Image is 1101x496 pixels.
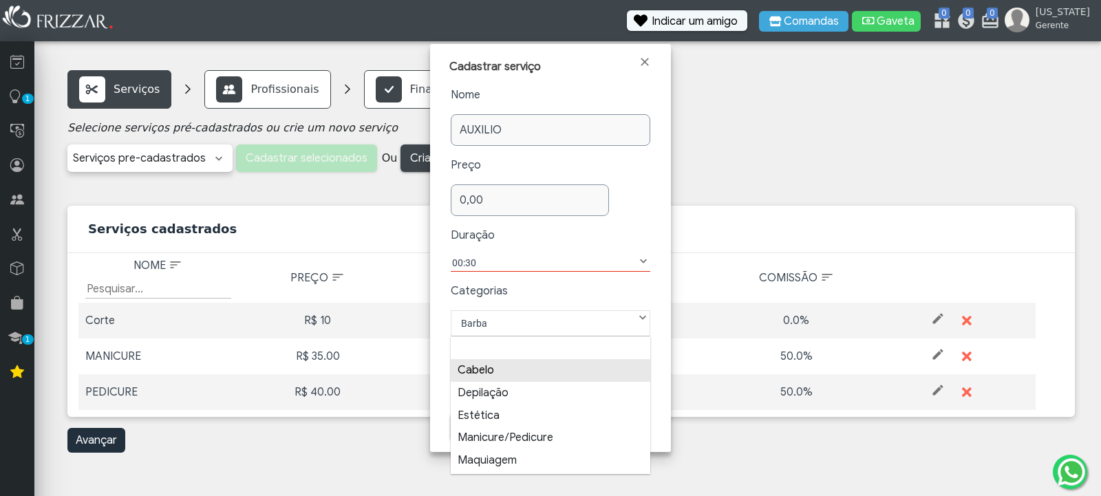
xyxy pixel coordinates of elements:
[959,378,979,406] button: ui-button
[67,121,398,134] i: Selecione serviços pré-cadastrados ou crie um novo serviço
[852,11,921,32] button: Gaveta
[451,283,650,299] label: Categorias
[405,384,550,400] div: Manicure/Pedicure
[784,16,839,27] span: Comandas
[451,255,635,271] label: 00:30
[405,312,550,329] div: Cabelo
[1005,8,1094,32] a: [US_STATE] Gerente
[85,312,231,329] div: Corte
[88,222,237,237] h5: Serviços cadastrados
[364,70,467,109] a: Finalizar
[968,310,970,331] span: ui-button
[451,382,650,405] li: Depilação
[85,348,231,365] div: MANICURE
[759,271,817,285] span: Comissão
[723,348,869,365] div: 50.0%
[987,8,998,19] span: 0
[723,384,869,400] div: 50.0%
[67,428,125,453] a: Avançar
[451,157,650,173] label: Preço
[133,259,166,272] span: Nome
[85,384,231,400] div: PEDICURE
[981,11,994,35] a: 0
[250,81,319,98] p: Profissionais
[956,11,970,35] a: 0
[451,449,650,472] li: Maquiagem
[449,58,541,75] span: Cadastrar serviço
[238,253,398,303] th: Preço: activate to sort column ascending
[405,348,550,365] div: Manicure/Pedicure
[451,359,650,382] li: Cabelo
[398,253,557,303] th: Categoria: activate to sort column ascending
[959,343,979,370] button: ui-button
[410,148,502,169] span: Criar novo serviço
[627,10,747,31] button: Indicar um amigo
[204,70,330,109] a: Profissionais
[114,81,160,98] p: Serviços
[451,227,650,244] label: Duração
[652,16,738,27] span: Indicar um amigo
[73,150,206,166] li: Serviços pre-cadastrados
[959,307,979,334] button: ui-button
[245,312,391,329] div: R$ 10
[968,346,970,367] span: ui-button
[400,144,512,172] button: Criar novo serviço
[245,348,391,365] div: R$ 35.00
[245,384,391,400] div: R$ 40.00
[410,81,456,98] p: Finalizar
[460,315,641,332] label: Barba
[716,253,876,303] th: Comissão: activate to sort column ascending
[451,472,650,495] li: Massagem
[78,253,238,303] th: Nome: activate to sort column ascending
[723,312,869,329] div: 0.0%
[638,55,652,69] a: Fechar
[939,8,950,19] span: 0
[290,271,328,285] span: Preço
[451,336,650,359] li: Barba
[968,382,970,402] span: ui-button
[1055,455,1088,488] img: whatsapp.png
[451,427,650,449] li: Manicure/Pedicure
[1036,5,1090,19] span: [US_STATE]
[759,11,848,32] button: Comandas
[382,151,398,164] span: Ou
[963,8,974,19] span: 0
[67,70,171,109] a: Serviços
[1036,19,1090,32] span: Gerente
[932,11,946,35] a: 0
[85,279,231,299] input: Pesquisar...
[877,16,911,27] span: Gaveta
[22,94,34,104] span: 1
[22,334,34,345] span: 1
[451,87,650,103] label: Nome
[451,405,650,427] li: Estética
